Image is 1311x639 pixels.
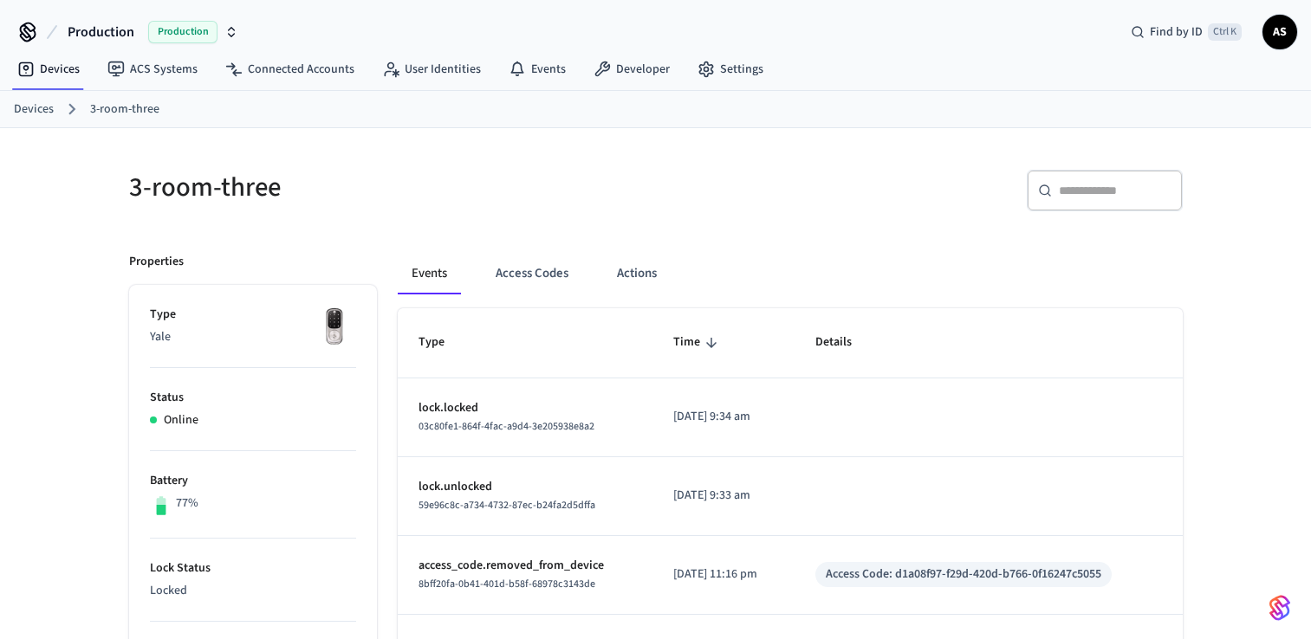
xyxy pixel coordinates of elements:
span: AS [1264,16,1295,48]
span: Type [419,329,467,356]
p: [DATE] 9:34 am [673,408,773,426]
a: ACS Systems [94,54,211,85]
a: Connected Accounts [211,54,368,85]
a: Devices [14,100,54,119]
span: Production [148,21,217,43]
p: lock.locked [419,399,633,417]
p: [DATE] 9:33 am [673,487,773,505]
p: 77% [176,494,198,513]
button: AS [1262,15,1297,49]
p: Type [150,306,356,324]
span: 8bff20fa-0b41-401d-b58f-68978c3143de [419,577,595,591]
p: Lock Status [150,559,356,578]
a: Events [495,54,580,85]
h5: 3-room-three [129,170,646,205]
p: Online [164,411,198,429]
span: Find by ID [1150,23,1203,41]
a: 3-room-three [90,100,159,119]
a: User Identities [368,54,495,85]
p: Properties [129,253,184,271]
div: Access Code: d1a08f97-f29d-420d-b766-0f16247c5055 [826,565,1101,584]
p: Yale [150,328,356,346]
p: access_code.removed_from_device [419,557,633,575]
p: lock.unlocked [419,478,633,496]
span: Time [673,329,723,356]
img: Yale Assure Touchscreen Wifi Smart Lock, Satin Nickel, Front [313,306,356,349]
a: Devices [3,54,94,85]
img: SeamLogoGradient.69752ec5.svg [1269,594,1290,622]
span: 03c80fe1-864f-4fac-a9d4-3e205938e8a2 [419,419,594,434]
div: ant example [398,253,1183,294]
div: Find by IDCtrl K [1117,16,1256,48]
span: Ctrl K [1208,23,1242,41]
p: Locked [150,582,356,600]
p: Battery [150,472,356,490]
p: Status [150,389,356,407]
span: Production [68,22,134,42]
button: Events [398,253,461,294]
a: Settings [684,54,777,85]
button: Access Codes [482,253,582,294]
span: 59e96c8c-a734-4732-87ec-b24fa2d5dffa [419,498,595,513]
a: Developer [580,54,684,85]
span: Details [815,329,874,356]
button: Actions [603,253,671,294]
p: [DATE] 11:16 pm [673,565,773,584]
